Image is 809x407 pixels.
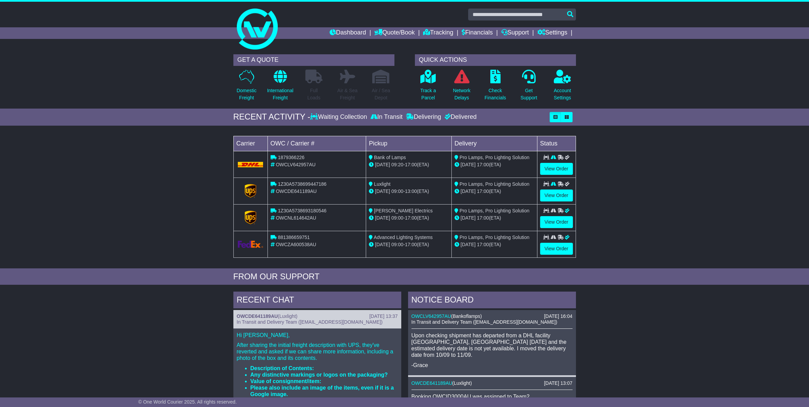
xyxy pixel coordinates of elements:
[454,241,534,248] div: (ETA)
[278,235,309,240] span: 881386659751
[460,235,530,240] span: Pro Lamps, Pro Lighting Solution
[276,162,315,167] span: OWCLV642957AU
[374,208,433,213] span: [PERSON_NAME] Electrics
[278,181,326,187] span: 1Z30A5738699447186
[366,136,452,151] td: Pickup
[237,342,398,362] p: After sharing the initial freight description with UPS, they've reverted and asked if we can shar...
[484,69,506,105] a: CheckFinancials
[233,272,576,282] div: FROM OUR SUPPORT
[233,112,310,122] div: RECENT ACTIVITY -
[537,27,567,39] a: Settings
[540,216,573,228] a: View Order
[405,188,417,194] span: 13:00
[540,163,573,175] a: View Order
[411,313,573,319] div: ( )
[267,87,293,101] p: International Freight
[462,27,493,39] a: Financials
[443,113,477,121] div: Delivered
[250,385,394,397] strong: Please also include an image of the items, even if it is a Google image.
[268,136,366,151] td: OWC / Carrier #
[540,243,573,255] a: View Order
[420,69,436,105] a: Track aParcel
[454,188,534,195] div: (ETA)
[369,214,449,222] div: - (ETA)
[451,136,537,151] td: Delivery
[461,215,476,221] span: [DATE]
[415,54,576,66] div: QUICK ACTIONS
[454,380,470,386] span: Luxlight
[278,208,326,213] span: 1Z30A5738693180546
[369,113,404,121] div: In Transit
[305,87,322,101] p: Full Loads
[411,380,452,386] a: OWCDE641189AU
[460,208,530,213] span: Pro Lamps, Pro Lighting Solution
[405,215,417,221] span: 17:00
[245,211,256,224] img: GetCarrierServiceLogo
[369,188,449,195] div: - (ETA)
[391,162,403,167] span: 09:20
[237,313,398,319] div: ( )
[461,242,476,247] span: [DATE]
[520,69,537,105] a: GetSupport
[454,214,534,222] div: (ETA)
[540,190,573,201] a: View Order
[245,184,256,198] img: GetCarrierServiceLogo
[250,365,314,371] strong: Description of Contents:
[372,87,390,101] p: Air / Sea Depot
[310,113,369,121] div: Waiting Collection
[544,313,572,319] div: [DATE] 16:04
[375,162,390,167] span: [DATE]
[461,188,476,194] span: [DATE]
[452,69,471,105] a: NetworkDelays
[369,161,449,168] div: - (ETA)
[477,162,489,167] span: 17:00
[238,241,263,248] img: GetCarrierServiceLogo
[238,162,263,167] img: DHL.png
[233,292,401,310] div: RECENT CHAT
[485,87,506,101] p: Check Financials
[375,215,390,221] span: [DATE]
[236,69,257,105] a: DomesticFreight
[374,155,406,160] span: Bank of Lamps
[423,27,453,39] a: Tracking
[375,242,390,247] span: [DATE]
[453,313,480,319] span: Bankoflamps
[537,136,576,151] td: Status
[411,313,451,319] a: OWCLV642957AU
[554,87,571,101] p: Account Settings
[236,87,256,101] p: Domestic Freight
[375,188,390,194] span: [DATE]
[374,27,415,39] a: Quote/Book
[420,87,436,101] p: Track a Parcel
[411,380,573,386] div: ( )
[237,319,383,325] span: In Transit and Delivery Team ([EMAIL_ADDRESS][DOMAIN_NAME])
[267,69,294,105] a: InternationalFreight
[237,332,398,338] p: Hi [PERSON_NAME],
[404,113,443,121] div: Delivering
[237,313,278,319] a: OWCDE641189AU
[276,242,316,247] span: OWCZA600538AU
[278,155,304,160] span: 1879366226
[405,242,417,247] span: 17:00
[460,181,530,187] span: Pro Lamps, Pro Lighting Solution
[391,242,403,247] span: 09:00
[454,161,534,168] div: (ETA)
[453,87,470,101] p: Network Delays
[411,332,573,359] p: Upon checking shipment has departed from a DHL facility [GEOGRAPHIC_DATA], [GEOGRAPHIC_DATA] [DAT...
[279,313,296,319] span: Luxlight
[544,380,572,386] div: [DATE] 13:07
[250,378,321,384] strong: Value of consignment/item:
[408,292,576,310] div: NOTICE BOARD
[369,313,398,319] div: [DATE] 13:37
[411,362,573,368] p: -Grace
[477,215,489,221] span: 17:00
[477,188,489,194] span: 17:00
[330,27,366,39] a: Dashboard
[391,215,403,221] span: 09:00
[276,215,316,221] span: OWCNL614642AU
[501,27,529,39] a: Support
[405,162,417,167] span: 17:00
[337,87,358,101] p: Air & Sea Freight
[374,235,433,240] span: Advanced Lighting Systems
[520,87,537,101] p: Get Support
